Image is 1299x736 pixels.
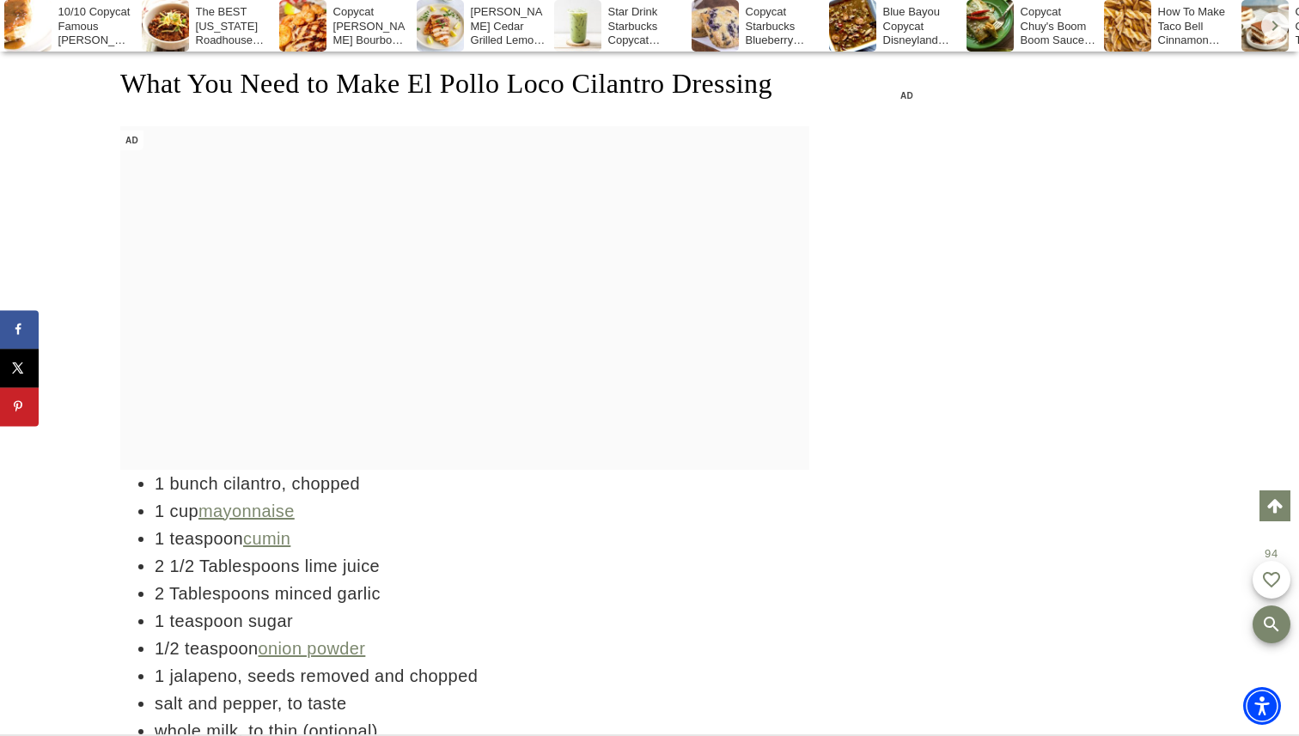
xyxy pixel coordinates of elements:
[120,68,772,99] span: What You Need to Make El Pollo Loco Cilantro Dressing
[1259,490,1290,521] a: Scroll to top
[243,529,290,548] a: cumin
[155,690,809,717] li: salt and pepper, to taste
[155,470,809,497] li: 1 bunch cilantro, chopped
[1243,687,1281,725] div: Accessibility Menu
[258,639,365,658] a: onion powder
[155,552,809,580] li: 2 1/2 Tablespoons lime juice
[895,86,918,106] span: AD
[155,497,809,525] li: 1 cup
[198,502,295,520] a: mayonnaise
[155,607,809,635] li: 1 teaspoon sugar
[155,580,809,607] li: 2 Tablespoons minced garlic
[155,662,809,690] li: 1 jalapeno, seeds removed and chopped
[120,131,378,345] iframe: Advertisement
[155,635,809,662] li: 1/2 teaspoon
[895,86,1153,601] iframe: Advertisement
[155,525,809,552] li: 1 teaspoon
[120,131,143,150] span: AD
